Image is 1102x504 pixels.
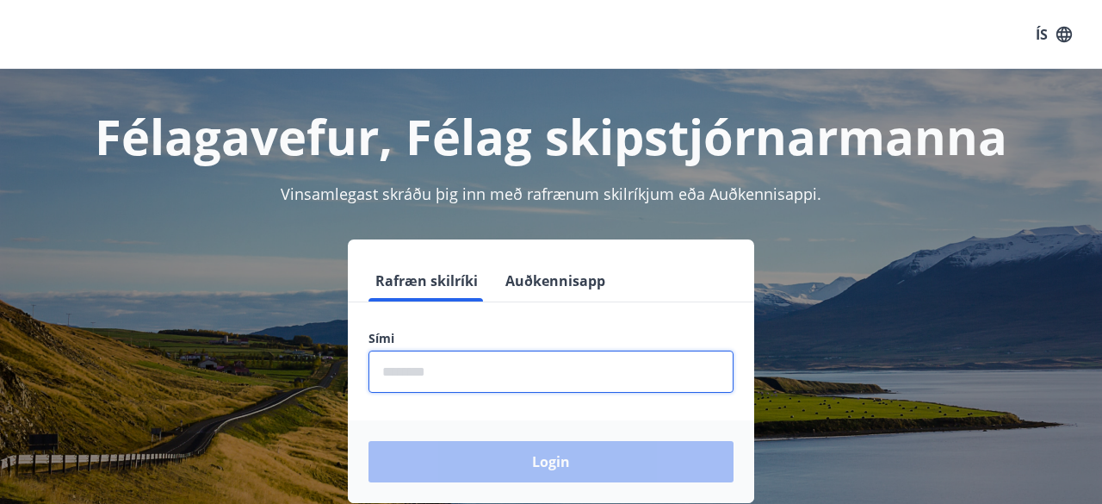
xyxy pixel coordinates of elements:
[1026,19,1081,50] button: ÍS
[281,184,821,204] span: Vinsamlegast skráðu þig inn með rafrænum skilríkjum eða Auðkennisappi.
[368,260,485,302] button: Rafræn skilríki
[21,103,1081,169] h1: Félagavefur, Félag skipstjórnarmanna
[368,330,734,347] label: Sími
[498,260,612,302] button: Auðkennisapp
